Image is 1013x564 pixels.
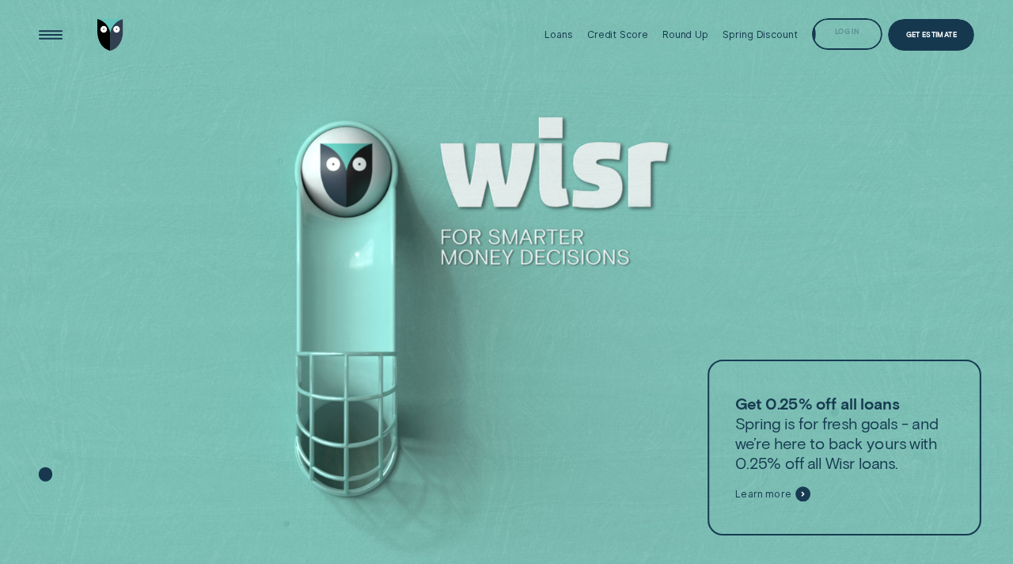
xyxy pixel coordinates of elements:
[587,29,648,40] div: Credit Score
[723,29,797,40] div: Spring Discount
[544,29,572,40] div: Loans
[812,18,882,50] button: Log in
[888,19,974,51] a: Get Estimate
[35,19,66,51] button: Open Menu
[708,360,981,535] a: Get 0.25% off all loansSpring is for fresh goals - and we’re here to back yours with 0.25% off al...
[735,488,791,501] span: Learn more
[735,394,954,474] p: Spring is for fresh goals - and we’re here to back yours with 0.25% off all Wisr loans.
[97,19,123,51] img: Wisr
[662,29,708,40] div: Round Up
[735,394,899,413] strong: Get 0.25% off all loans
